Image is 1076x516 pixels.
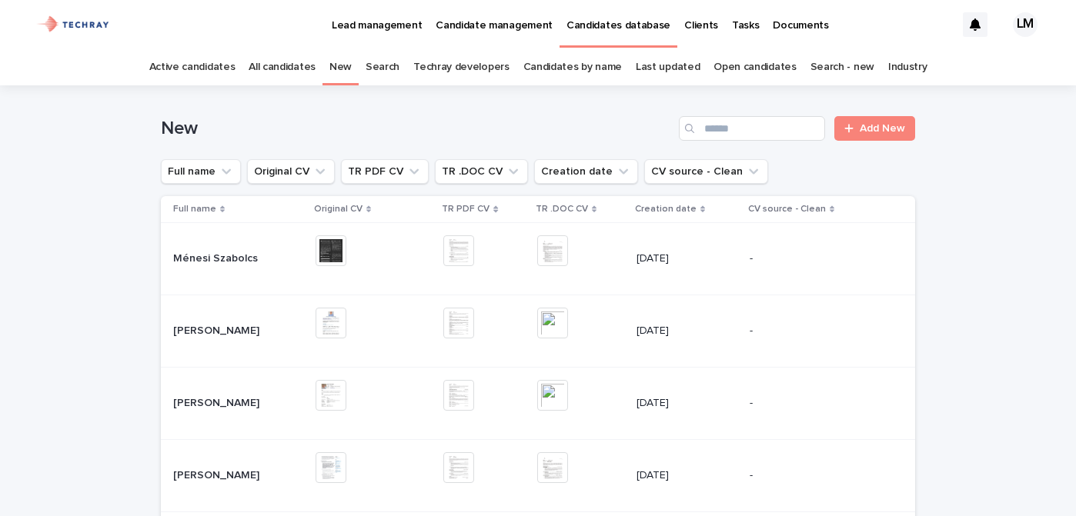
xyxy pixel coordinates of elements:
a: Add New [834,116,915,141]
p: [DATE] [637,252,737,265]
a: New [329,49,352,85]
p: Full name [173,201,216,218]
p: - [750,325,878,338]
tr: [PERSON_NAME][PERSON_NAME] [DATE]- [161,367,915,439]
button: TR .DOC CV [435,159,528,184]
button: Creation date [534,159,638,184]
p: [DATE] [637,325,737,338]
button: Original CV [247,159,335,184]
img: xG6Muz3VQV2JDbePcW7p [31,9,116,40]
p: TR PDF CV [442,201,490,218]
p: TR .DOC CV [536,201,588,218]
input: Search [679,116,825,141]
p: - [750,397,878,410]
tr: Ménesi SzabolcsMénesi Szabolcs [DATE]- [161,223,915,295]
p: CV source - Clean [748,201,826,218]
span: Add New [860,123,905,134]
a: Candidates by name [523,49,622,85]
div: LM [1013,12,1038,37]
a: Search - new [810,49,874,85]
button: TR PDF CV [341,159,429,184]
p: Original CV [314,201,363,218]
p: [PERSON_NAME] [173,394,262,410]
tr: [PERSON_NAME][PERSON_NAME] [DATE]- [161,295,915,368]
p: Ménesi Szabolcs [173,249,261,265]
a: Industry [888,49,927,85]
p: [PERSON_NAME] [173,466,262,482]
a: Techray developers [413,49,509,85]
a: Search [366,49,399,85]
p: [DATE] [637,469,737,482]
tr: [PERSON_NAME][PERSON_NAME] [DATE]- [161,439,915,511]
button: Full name [161,159,241,184]
p: - [750,252,878,265]
a: Open candidates [713,49,796,85]
button: CV source - Clean [644,159,768,184]
h1: New [161,118,673,140]
a: Active candidates [149,49,236,85]
p: [DATE] [637,397,737,410]
p: Creation date [635,201,697,218]
a: All candidates [249,49,316,85]
a: Last updated [636,49,700,85]
p: [PERSON_NAME] [173,321,262,338]
p: - [750,469,878,482]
